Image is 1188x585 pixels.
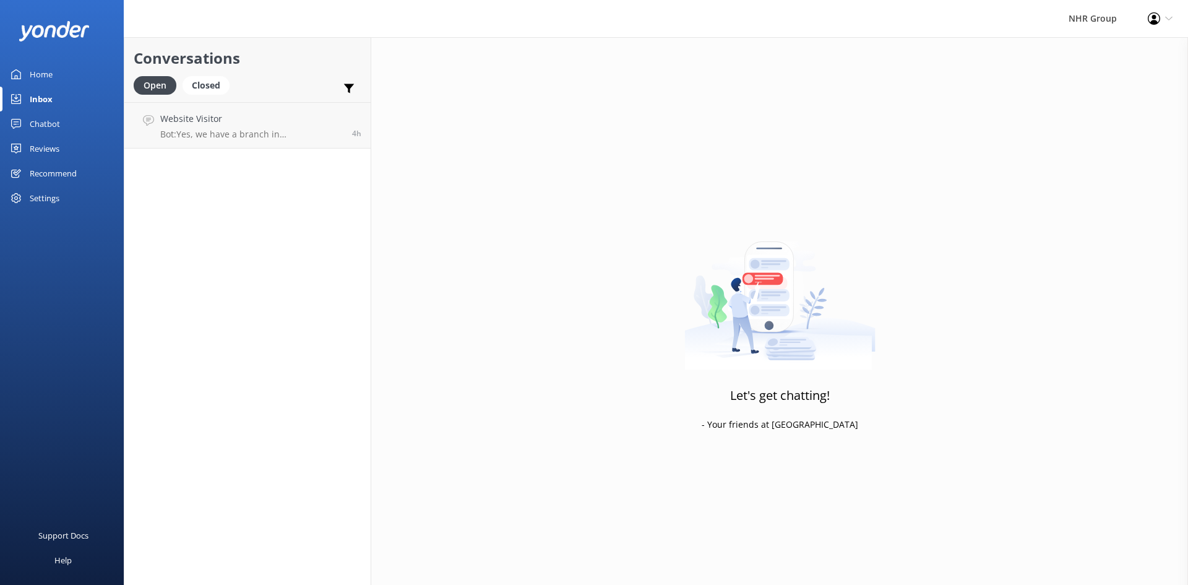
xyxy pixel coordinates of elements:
[124,102,371,149] a: Website VisitorBot:Yes, we have a branch in [GEOGRAPHIC_DATA] located at [STREET_ADDRESS][PERSON_...
[160,112,343,126] h4: Website Visitor
[183,78,236,92] a: Closed
[54,548,72,573] div: Help
[30,87,53,111] div: Inbox
[38,523,88,548] div: Support Docs
[30,161,77,186] div: Recommend
[30,62,53,87] div: Home
[684,215,876,370] img: artwork of a man stealing a conversation from at giant smartphone
[730,386,830,405] h3: Let's get chatting!
[134,76,176,95] div: Open
[160,129,343,140] p: Bot: Yes, we have a branch in [GEOGRAPHIC_DATA] located at [STREET_ADDRESS][PERSON_NAME]. The off...
[134,78,183,92] a: Open
[702,418,858,431] p: - Your friends at [GEOGRAPHIC_DATA]
[30,111,60,136] div: Chatbot
[19,21,90,41] img: yonder-white-logo.png
[30,136,59,161] div: Reviews
[30,186,59,210] div: Settings
[352,128,361,139] span: Oct 14 2025 11:58am (UTC +13:00) Pacific/Auckland
[134,46,361,70] h2: Conversations
[183,76,230,95] div: Closed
